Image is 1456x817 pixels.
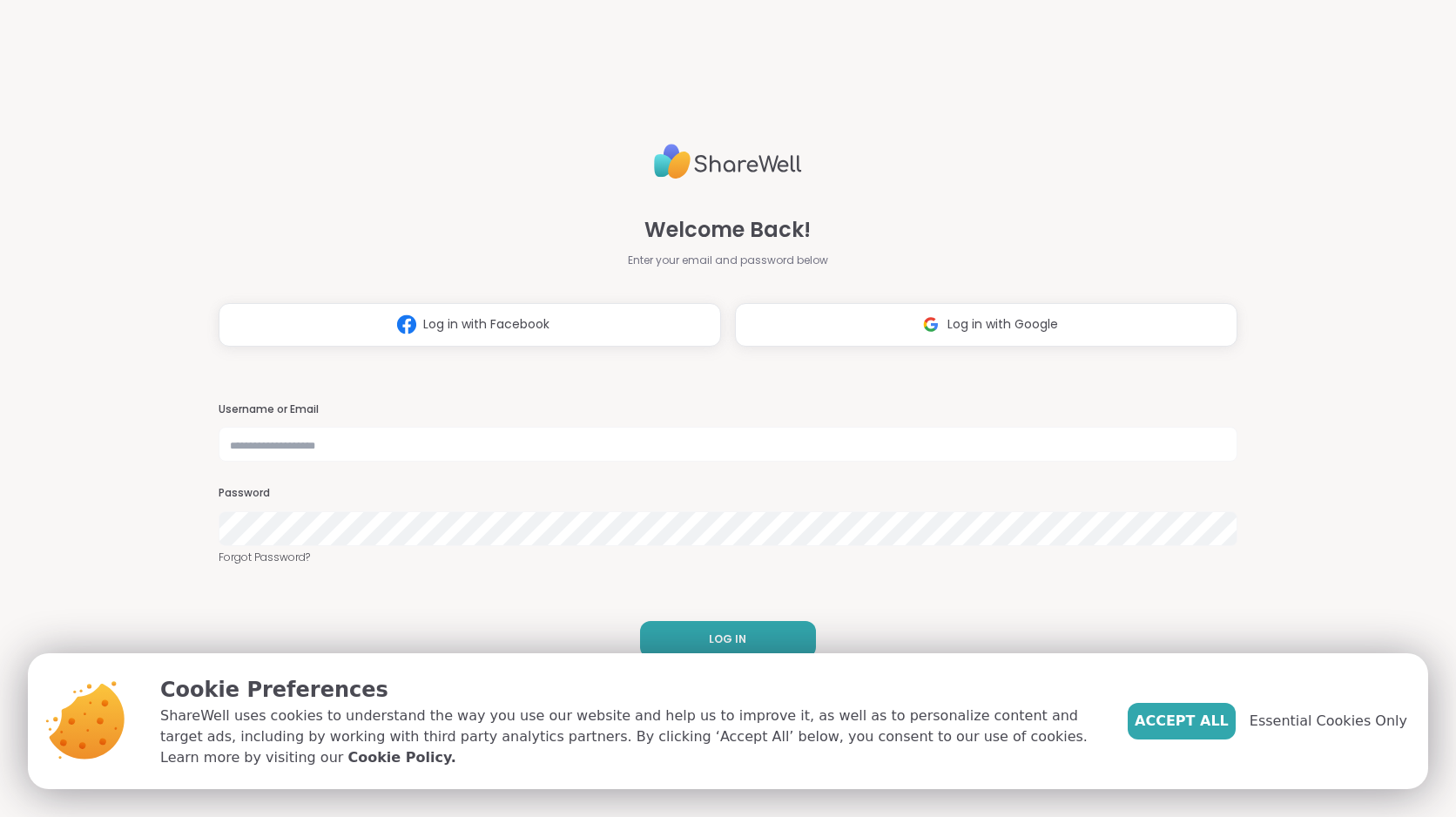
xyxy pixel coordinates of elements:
a: Cookie Policy. [347,747,455,768]
button: Log in with Google [735,303,1237,347]
button: Log in with Facebook [219,303,721,347]
img: ShareWell Logomark [914,308,947,341]
p: ShareWell uses cookies to understand the way you use our website and help us to improve it, as we... [160,706,1100,768]
h3: Username or Email [219,402,1237,417]
button: Accept All [1128,703,1236,739]
span: Essential Cookies Only [1250,711,1407,732]
button: LOG IN [640,621,816,658]
span: Enter your email and password below [628,253,828,268]
h3: Password [219,486,1237,501]
span: Log in with Google [947,315,1058,334]
img: ShareWell Logomark [390,308,423,341]
span: Accept All [1135,711,1229,732]
span: Log in with Facebook [423,315,549,334]
a: Forgot Password? [219,550,1237,565]
img: ShareWell Logo [654,137,802,186]
span: Welcome Back! [644,214,811,246]
p: Cookie Preferences [160,674,1100,706]
span: LOG IN [709,631,746,647]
